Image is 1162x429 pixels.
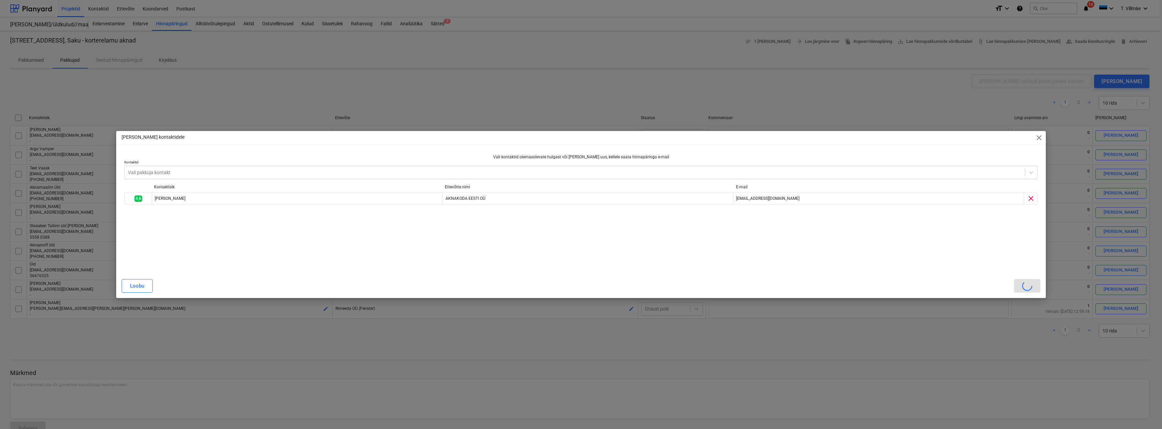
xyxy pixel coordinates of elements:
[122,134,184,141] p: [PERSON_NAME] kontaktidele
[154,185,439,189] div: Kontaktisik
[445,185,730,189] div: Ettevõtte nimi
[1128,397,1162,429] iframe: Chat Widget
[1035,134,1043,142] span: close
[122,279,153,293] button: Loobu
[1128,397,1162,429] div: Vestlusvidin
[152,193,443,204] div: [PERSON_NAME]
[124,154,1038,160] p: Vali kontaktid olemasolevate hulgast või [PERSON_NAME] uus, kellele saata hinnapäringu e-mail
[124,160,1038,166] p: Kontaktid
[1027,194,1035,203] span: clear
[736,185,1021,189] div: E-mail
[130,281,144,290] div: Loobu
[443,193,733,204] div: AKNAKODA EESTI OÜ
[134,195,142,202] span: 4,6
[736,196,800,201] span: [EMAIL_ADDRESS][DOMAIN_NAME]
